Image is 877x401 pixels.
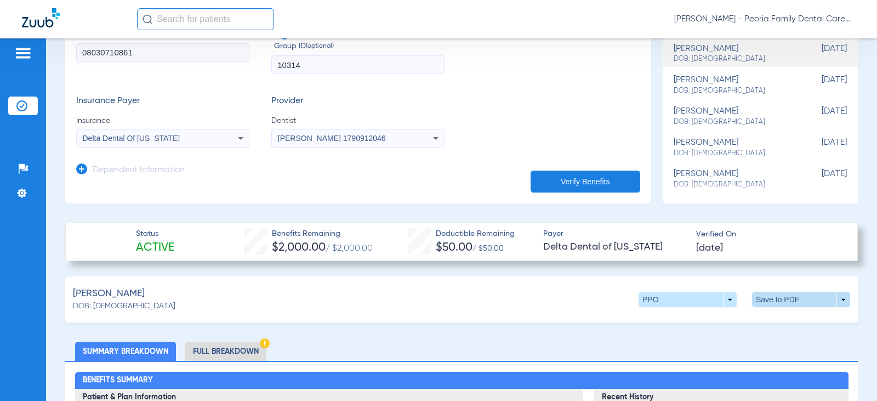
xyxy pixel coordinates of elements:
input: Search for patients [137,8,274,30]
img: Zuub Logo [22,8,60,27]
div: [PERSON_NAME] [674,169,792,189]
span: / $2,000.00 [326,244,373,253]
button: PPO [639,292,737,307]
span: [DATE] [696,241,723,255]
span: Status [136,228,174,240]
h3: Dependent Information [93,165,185,176]
small: (optional) [306,41,334,52]
span: Payer [543,228,687,240]
span: [DATE] [792,44,847,64]
span: DOB: [DEMOGRAPHIC_DATA] [674,180,792,190]
span: [PERSON_NAME] [73,287,145,301]
input: Member ID [76,43,249,62]
span: [DATE] [792,169,847,189]
div: [PERSON_NAME] [674,138,792,158]
label: Member ID [76,30,249,75]
span: Dentist [271,115,445,126]
span: Delta Dental of [US_STATE] [543,240,687,254]
button: Save to PDF [752,292,850,307]
img: hamburger-icon [14,47,32,60]
h3: Provider [271,96,445,107]
span: $2,000.00 [272,242,326,253]
div: [PERSON_NAME] [674,106,792,127]
span: [DATE] [792,138,847,158]
span: Active [136,240,174,256]
span: DOB: [DEMOGRAPHIC_DATA] [674,149,792,159]
span: [PERSON_NAME] 1790912046 [278,134,386,143]
button: Verify Benefits [531,171,640,193]
span: DOB: [DEMOGRAPHIC_DATA] [674,86,792,96]
span: [DATE] [792,75,847,95]
img: Search Icon [143,14,152,24]
h2: Benefits Summary [75,372,848,389]
span: Group ID [274,41,445,52]
span: Benefits Remaining [272,228,373,240]
li: Full Breakdown [185,342,266,361]
span: Delta Dental Of [US_STATE] [83,134,180,143]
span: DOB: [DEMOGRAPHIC_DATA] [674,54,792,64]
img: Hazard [260,338,270,348]
div: [PERSON_NAME] [674,44,792,64]
div: [PERSON_NAME] [674,75,792,95]
span: Insurance [76,115,249,126]
span: [DATE] [792,106,847,127]
span: Verified On [696,229,840,240]
span: / $50.00 [472,245,504,252]
span: DOB: [DEMOGRAPHIC_DATA] [674,117,792,127]
span: Deductible Remaining [436,228,515,240]
h3: Insurance Payer [76,96,249,107]
span: $50.00 [436,242,472,253]
span: DOB: [DEMOGRAPHIC_DATA] [73,301,175,312]
span: [PERSON_NAME] - Peoria Family Dental Care [674,14,855,25]
li: Summary Breakdown [75,342,176,361]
